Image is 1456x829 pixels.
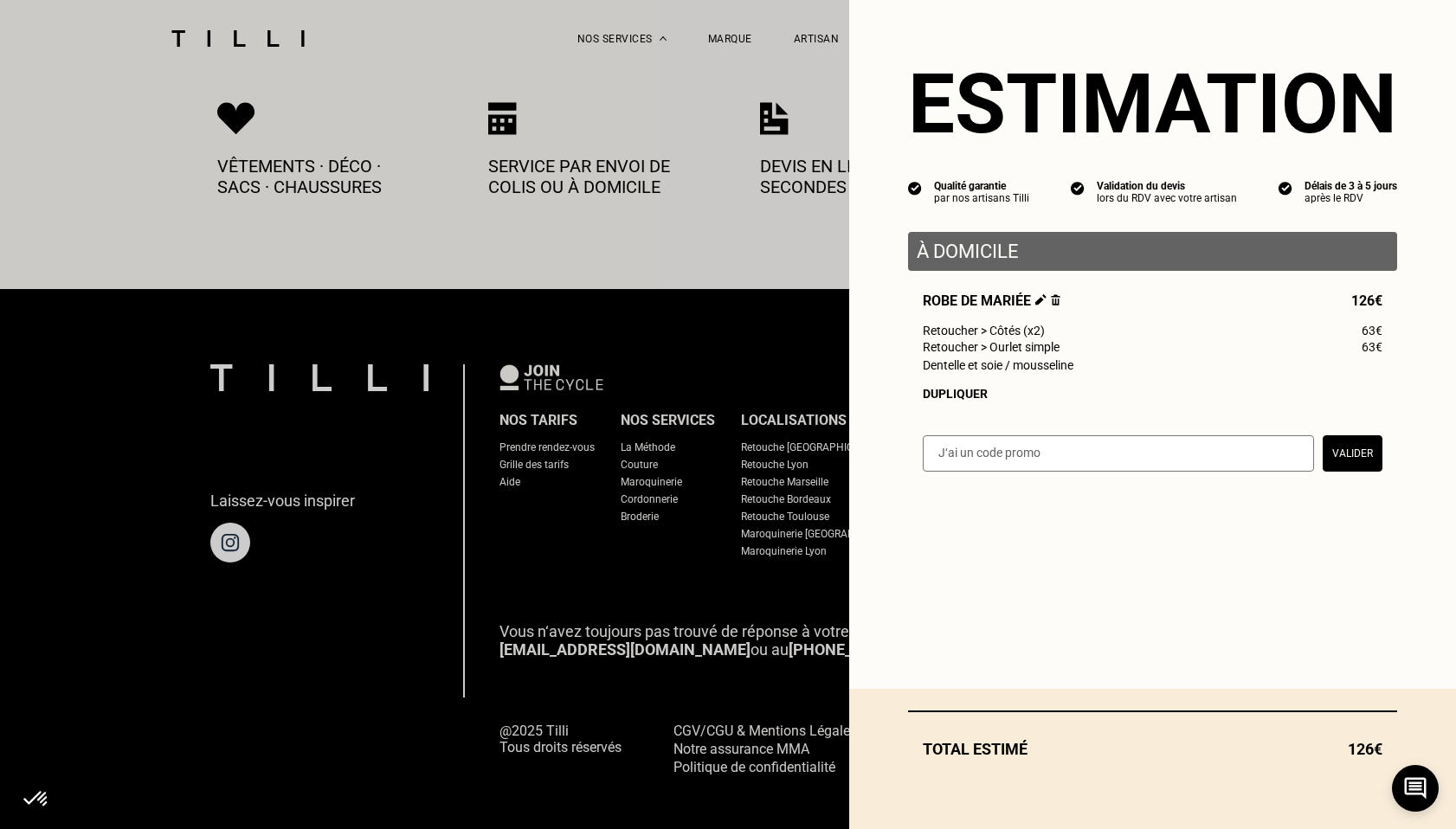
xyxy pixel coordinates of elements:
[923,292,1060,309] span: Robe de mariée
[1362,340,1382,354] span: 63€
[923,358,1073,372] span: Dentelle et soie / mousseline
[1071,180,1085,196] img: icon list info
[908,740,1397,758] div: Total estimé
[934,180,1029,192] div: Qualité garantie
[1305,180,1397,192] div: Délais de 3 à 5 jours
[1323,435,1382,472] button: Valider
[1097,192,1237,204] div: lors du RDV avec votre artisan
[923,340,1060,354] span: Retoucher > Ourlet simple
[934,192,1029,204] div: par nos artisans Tilli
[1305,192,1397,204] div: après le RDV
[1351,292,1382,309] span: 126€
[908,180,922,196] img: icon list info
[1035,294,1047,305] img: Éditer
[908,55,1397,152] section: Estimation
[923,435,1314,472] input: J‘ai un code promo
[1348,740,1382,758] span: 126€
[923,324,1045,337] span: Retoucher > Côtés (x2)
[1279,180,1292,196] img: icon list info
[923,387,1382,401] div: Dupliquer
[1051,294,1060,305] img: Supprimer
[1362,324,1382,337] span: 63€
[1097,180,1237,192] div: Validation du devis
[917,241,1388,262] p: À domicile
